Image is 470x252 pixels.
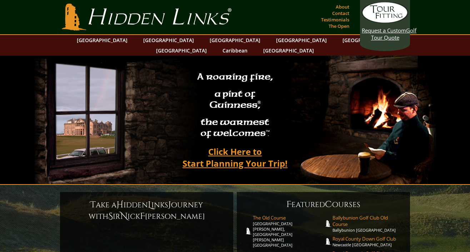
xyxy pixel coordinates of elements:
a: Royal County Down Golf ClubNewcastle [GEOGRAPHIC_DATA] [332,236,403,247]
span: F [140,211,145,222]
a: [GEOGRAPHIC_DATA] [73,35,131,45]
h6: ake a idden inks ourney with ir ick [PERSON_NAME] [67,199,226,222]
a: Caribbean [219,45,251,56]
a: Testimonials [319,15,351,25]
a: [GEOGRAPHIC_DATA] [140,35,197,45]
a: [GEOGRAPHIC_DATA] [152,45,210,56]
a: Click Here toStart Planning Your Trip! [175,143,295,172]
span: Royal County Down Golf Club [332,236,403,242]
a: Request a CustomGolf Tour Quote [362,2,408,41]
span: H [116,199,124,211]
a: [GEOGRAPHIC_DATA] [339,35,397,45]
a: The Old Course[GEOGRAPHIC_DATA][PERSON_NAME], [GEOGRAPHIC_DATA][PERSON_NAME] [GEOGRAPHIC_DATA] [253,215,324,248]
h6: eatured ourses [244,199,403,210]
a: [GEOGRAPHIC_DATA] [272,35,330,45]
a: Contact [330,8,351,18]
span: J [168,199,171,211]
h2: A roaring fire, a pint of Guinness , the warmest of welcomes™. [192,68,277,143]
a: The Open [327,21,351,31]
a: [GEOGRAPHIC_DATA] [260,45,317,56]
a: [GEOGRAPHIC_DATA] [206,35,264,45]
span: S [108,211,113,222]
span: Request a Custom [362,27,406,34]
span: F [286,199,291,210]
span: Ballybunion Golf Club Old Course [332,215,403,227]
span: T [90,199,96,211]
a: About [334,2,351,12]
a: Ballybunion Golf Club Old CourseBallybunion [GEOGRAPHIC_DATA] [332,215,403,233]
span: The Old Course [253,215,324,221]
span: L [148,199,151,211]
span: C [325,199,332,210]
span: N [120,211,127,222]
